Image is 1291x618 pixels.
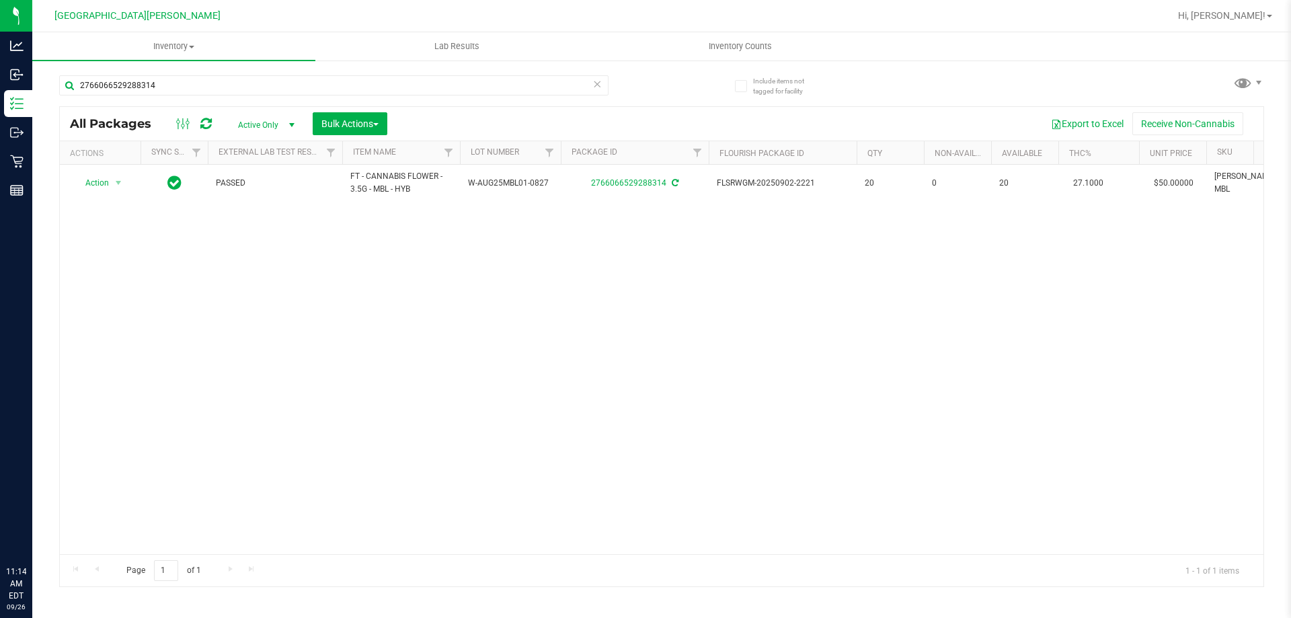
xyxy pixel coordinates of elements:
[867,149,882,158] a: Qty
[154,560,178,581] input: 1
[315,32,598,61] a: Lab Results
[10,126,24,139] inline-svg: Outbound
[932,177,983,190] span: 0
[753,76,820,96] span: Include items not tagged for facility
[1132,112,1243,135] button: Receive Non-Cannabis
[350,170,452,196] span: FT - CANNABIS FLOWER - 3.5G - MBL - HYB
[1069,149,1091,158] a: THC%
[321,118,379,129] span: Bulk Actions
[999,177,1050,190] span: 20
[320,141,342,164] a: Filter
[598,32,882,61] a: Inventory Counts
[572,147,617,157] a: Package ID
[32,32,315,61] a: Inventory
[216,177,334,190] span: PASSED
[670,178,678,188] span: Sync from Compliance System
[1066,173,1110,193] span: 27.1000
[592,75,602,93] span: Clear
[691,40,790,52] span: Inventory Counts
[10,155,24,168] inline-svg: Retail
[10,184,24,197] inline-svg: Reports
[10,97,24,110] inline-svg: Inventory
[186,141,208,164] a: Filter
[1178,10,1265,21] span: Hi, [PERSON_NAME]!
[539,141,561,164] a: Filter
[471,147,519,157] a: Lot Number
[468,177,553,190] span: W-AUG25MBL01-0827
[70,149,135,158] div: Actions
[1217,147,1233,157] a: SKU
[10,39,24,52] inline-svg: Analytics
[219,147,324,157] a: External Lab Test Result
[6,566,26,602] p: 11:14 AM EDT
[687,141,709,164] a: Filter
[32,40,315,52] span: Inventory
[935,149,994,158] a: Non-Available
[1175,560,1250,580] span: 1 - 1 of 1 items
[54,10,221,22] span: [GEOGRAPHIC_DATA][PERSON_NAME]
[353,147,396,157] a: Item Name
[438,141,460,164] a: Filter
[1150,149,1192,158] a: Unit Price
[1147,173,1200,193] span: $50.00000
[13,510,54,551] iframe: Resource center
[313,112,387,135] button: Bulk Actions
[59,75,609,95] input: Search Package ID, Item Name, SKU, Lot or Part Number...
[1002,149,1042,158] a: Available
[151,147,203,157] a: Sync Status
[70,116,165,131] span: All Packages
[416,40,498,52] span: Lab Results
[865,177,916,190] span: 20
[1042,112,1132,135] button: Export to Excel
[6,602,26,612] p: 09/26
[73,173,110,192] span: Action
[10,68,24,81] inline-svg: Inbound
[719,149,804,158] a: Flourish Package ID
[591,178,666,188] a: 2766066529288314
[115,560,212,581] span: Page of 1
[717,177,849,190] span: FLSRWGM-20250902-2221
[110,173,127,192] span: select
[167,173,182,192] span: In Sync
